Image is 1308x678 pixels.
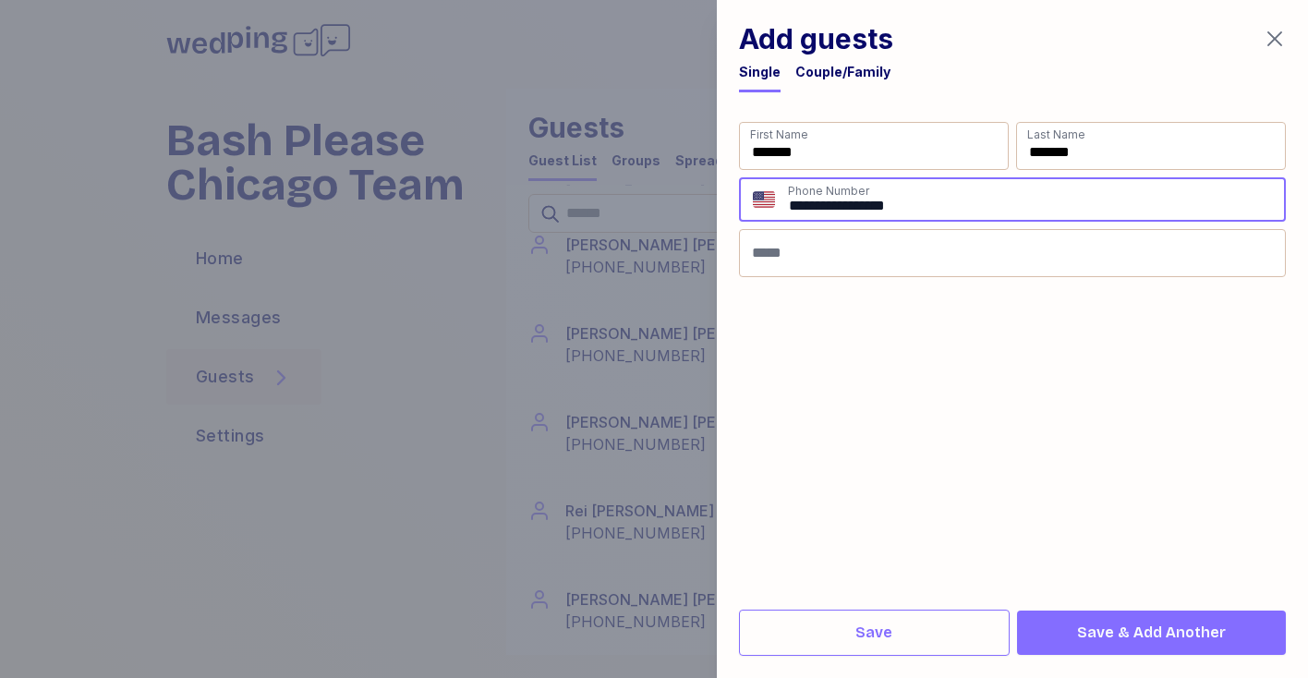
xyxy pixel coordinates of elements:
[855,622,892,644] span: Save
[739,63,781,81] div: Single
[739,22,893,55] h1: Add guests
[739,122,1009,170] input: First Name
[739,229,1286,277] input: Email
[1017,611,1286,655] button: Save & Add Another
[1077,622,1226,644] span: Save & Add Another
[739,610,1010,656] button: Save
[1016,122,1286,170] input: Last Name
[795,63,890,81] div: Couple/Family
